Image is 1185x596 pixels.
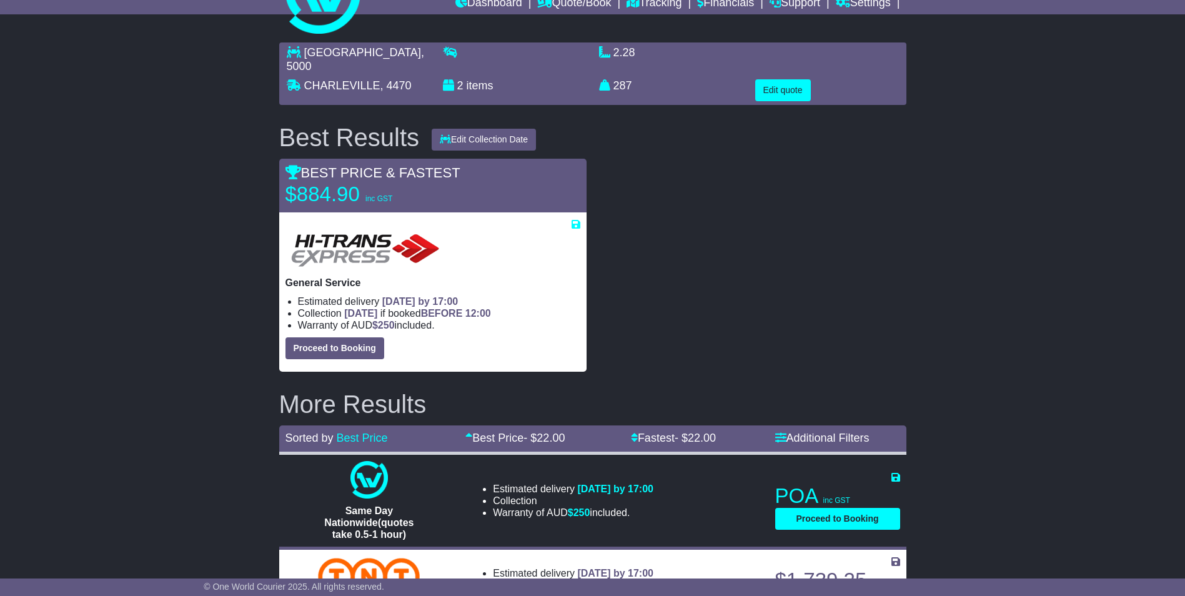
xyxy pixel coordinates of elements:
span: 22.00 [537,432,565,444]
span: BEST PRICE & FASTEST [285,165,460,181]
img: TNT Domestic: Road Express [318,558,420,595]
span: [GEOGRAPHIC_DATA] [304,46,421,59]
a: Fastest- $22.00 [631,432,716,444]
li: Collection [493,495,653,507]
h2: More Results [279,390,906,418]
li: Warranty of AUD included. [298,319,580,331]
span: , 4470 [380,79,412,92]
li: Warranty of AUD included. [493,507,653,519]
span: $ [568,507,590,518]
span: 12:00 [465,308,491,319]
button: Proceed to Booking [775,508,900,530]
li: Estimated delivery [493,483,653,495]
span: Sorted by [285,432,334,444]
p: General Service [285,277,580,289]
div: Best Results [273,124,426,151]
span: CHARLEVILLE [304,79,380,92]
span: , 5000 [287,46,424,72]
a: Additional Filters [775,432,870,444]
span: Same Day Nationwide(quotes take 0.5-1 hour) [324,505,414,540]
span: 250 [378,320,395,330]
span: [DATE] by 17:00 [382,296,459,307]
img: One World Courier: Same Day Nationwide(quotes take 0.5-1 hour) [350,461,388,499]
button: Edit quote [755,79,811,101]
span: 287 [613,79,632,92]
li: Estimated delivery [298,296,580,307]
span: $ [372,320,395,330]
li: Collection [298,307,580,319]
button: Edit Collection Date [432,129,536,151]
img: HiTrans: General Service [285,231,445,271]
button: Proceed to Booking [285,337,384,359]
span: 22.00 [688,432,716,444]
li: Estimated delivery [493,567,686,579]
a: Best Price- $22.00 [465,432,565,444]
p: $1,739.25 [775,568,900,593]
span: 250 [573,507,590,518]
span: if booked [344,308,490,319]
span: items [467,79,493,92]
span: - $ [523,432,565,444]
span: - $ [675,432,716,444]
p: POA [775,484,900,509]
span: © One World Courier 2025. All rights reserved. [204,582,384,592]
p: $884.90 [285,182,442,207]
span: BEFORE [421,308,463,319]
span: 2 [457,79,464,92]
a: Best Price [337,432,388,444]
span: [DATE] by 17:00 [577,568,653,579]
span: [DATE] by 17:00 [577,484,653,494]
span: inc GST [823,496,850,505]
span: inc GST [365,194,392,203]
span: 2.28 [613,46,635,59]
span: [DATE] [344,308,377,319]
